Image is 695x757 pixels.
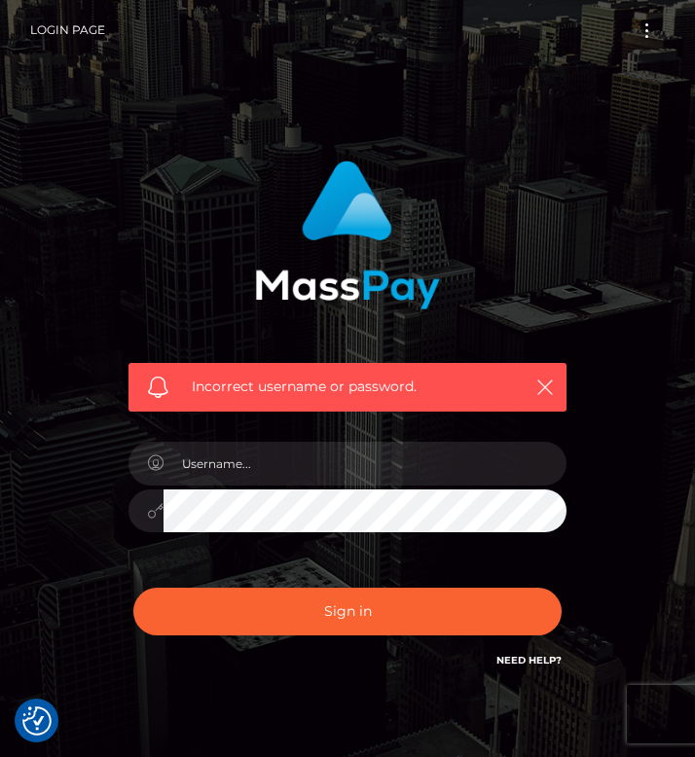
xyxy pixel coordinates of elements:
[255,161,440,309] img: MassPay Login
[164,442,567,486] input: Username...
[133,588,562,635] button: Sign in
[192,377,508,397] span: Incorrect username or password.
[22,706,52,736] img: Revisit consent button
[496,654,562,667] a: Need Help?
[22,706,52,736] button: Consent Preferences
[30,10,105,51] a: Login Page
[629,18,665,44] button: Toggle navigation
